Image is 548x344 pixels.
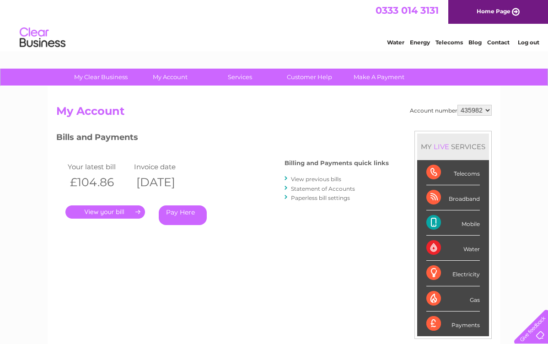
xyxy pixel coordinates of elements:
a: Water [387,39,404,46]
div: Gas [426,286,480,312]
th: [DATE] [132,173,198,192]
a: My Account [133,69,208,86]
td: Invoice date [132,161,198,173]
div: Mobile [426,210,480,236]
div: MY SERVICES [417,134,489,160]
a: Services [202,69,278,86]
div: Payments [426,312,480,336]
div: LIVE [432,142,451,151]
h3: Bills and Payments [56,131,389,147]
a: Pay Here [159,205,207,225]
div: Account number [410,105,492,116]
a: . [65,205,145,219]
a: Energy [410,39,430,46]
a: Paperless bill settings [291,194,350,201]
h4: Billing and Payments quick links [285,160,389,167]
a: View previous bills [291,176,341,183]
a: 0333 014 3131 [376,5,439,16]
a: Make A Payment [341,69,417,86]
a: Telecoms [435,39,463,46]
img: logo.png [19,24,66,52]
a: My Clear Business [63,69,139,86]
td: Your latest bill [65,161,132,173]
a: Contact [487,39,510,46]
a: Customer Help [272,69,347,86]
div: Broadband [426,185,480,210]
th: £104.86 [65,173,132,192]
div: Water [426,236,480,261]
div: Electricity [426,261,480,286]
a: Statement of Accounts [291,185,355,192]
a: Blog [468,39,482,46]
a: Log out [518,39,539,46]
h2: My Account [56,105,492,122]
div: Telecoms [426,160,480,185]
